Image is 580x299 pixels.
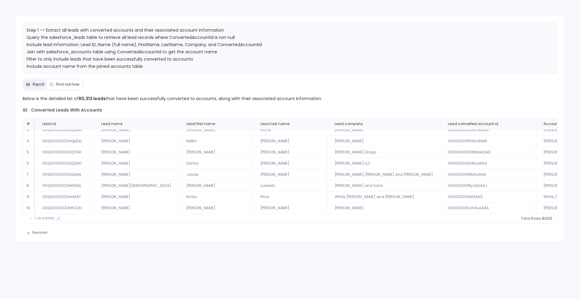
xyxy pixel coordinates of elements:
[79,96,106,102] strong: 80,313 leads
[94,169,179,180] td: [PERSON_NAME]
[327,147,440,158] td: [PERSON_NAME] Group
[27,27,262,69] span: Step 1 -> Extract all leads with converted accounts and their associated account information Quer...
[179,191,253,203] td: Enola
[23,191,35,203] td: 9
[253,191,327,203] td: Price
[440,203,536,214] td: 001i000001um4usAAA
[327,180,440,191] td: [PERSON_NAME] and Sons
[94,203,179,214] td: [PERSON_NAME]
[179,124,253,136] td: [PERSON_NAME]
[521,216,542,221] span: Total Rows:
[94,147,179,158] td: [PERSON_NAME]
[42,121,56,126] span: Lead id
[35,203,94,214] td: 00Qi000001ZVbRCEA1
[542,216,552,221] span: 80313
[440,191,536,203] td: 001i000001rLKItAAO
[179,158,253,169] td: Dahlia
[253,169,327,180] td: [PERSON_NAME]
[35,180,94,191] td: 00Qi000001ZVbR2EAL
[23,95,558,102] p: Below is the detailed list of that have been successfully converted to accounts, along with their...
[543,121,571,126] span: Account name
[47,80,82,89] button: Find out how
[327,158,440,169] td: [PERSON_NAME] LLC
[327,136,440,147] td: [PERSON_NAME]
[94,158,179,169] td: [PERSON_NAME]
[440,169,536,180] td: 001i000001f8z6dAAA
[23,124,35,136] td: 3
[327,169,440,180] td: [PERSON_NAME], [PERSON_NAME] and [PERSON_NAME]
[179,203,253,214] td: [PERSON_NAME]
[94,124,179,136] td: [PERSON_NAME]
[335,121,363,126] span: Lead company
[440,124,536,136] td: 001i000001zoOmRAAU
[253,136,327,147] td: [PERSON_NAME]
[186,121,215,126] span: Lead first name
[179,180,253,191] td: [PERSON_NAME]
[94,191,179,203] td: [PERSON_NAME]
[33,82,44,87] span: Report
[35,124,94,136] td: 00Qi000001ZVbQOEA1
[253,147,327,158] td: [PERSON_NAME]
[23,147,35,158] td: 5
[35,158,94,169] td: 00Qi000001ZVbQUEA1
[35,169,94,180] td: 00Qi000001ZVbQyEAL
[179,147,253,158] td: [PERSON_NAME]
[23,136,35,147] td: 4
[35,216,54,221] span: 1-10 of 80313
[24,80,47,89] button: Report
[23,169,35,180] td: 7
[23,203,35,214] td: 10
[101,121,122,126] span: Lead name
[448,121,498,126] span: Lead converted account id
[440,147,536,158] td: 0010H00002WMxskQAD
[35,136,94,147] td: 00Qi000001ZVbQpEAL
[327,203,440,214] td: [PERSON_NAME]
[32,231,47,235] span: Download
[440,158,536,169] td: 001i000001yHKzoAAG
[35,147,94,158] td: 00Qi000001ZVbQTEA1
[56,82,79,87] span: Find out how
[179,136,253,147] td: Mekhi
[440,136,536,147] td: 001i000001f5Wa9AAE
[260,121,289,126] span: Lead last name
[27,121,30,126] span: #
[23,158,35,169] td: 6
[327,124,440,136] td: [PERSON_NAME]
[23,180,35,191] td: 8
[23,228,51,237] button: Download
[253,124,327,136] td: Hirthe
[94,180,179,191] td: [PERSON_NAME][DEMOGRAPHIC_DATA]
[253,158,327,169] td: [PERSON_NAME]
[327,191,440,203] td: White, [PERSON_NAME] and [PERSON_NAME]
[253,180,327,191] td: Lueilwitz
[31,107,102,113] span: converted leads with accounts
[253,203,327,214] td: [PERSON_NAME]
[35,191,94,203] td: 00Qi000001ZVbrAEAT
[179,169,253,180] td: Jayde
[440,180,536,191] td: 001i000001RycDnAAJ
[94,136,179,147] td: [PERSON_NAME]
